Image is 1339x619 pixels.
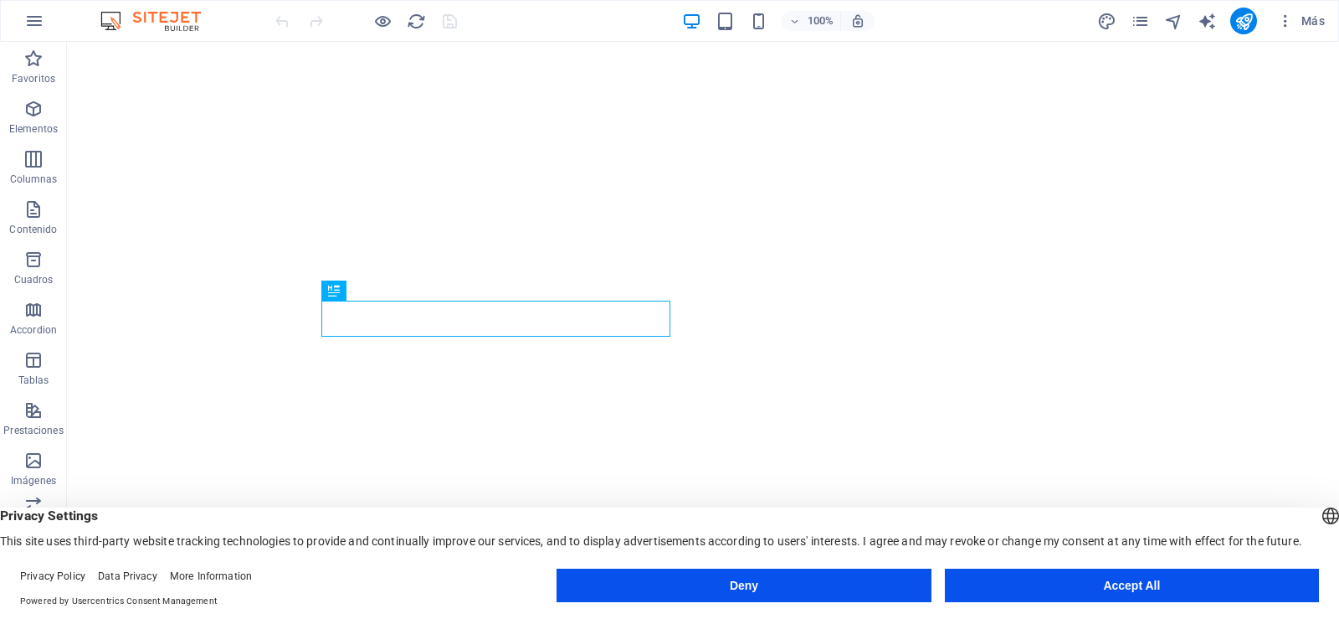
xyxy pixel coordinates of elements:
[1163,11,1183,31] button: navigator
[18,374,49,387] p: Tablas
[3,424,63,437] p: Prestaciones
[1198,12,1217,31] i: AI Writer
[407,12,426,31] i: Volver a cargar página
[1164,12,1183,31] i: Navegador
[807,11,834,31] h6: 100%
[96,11,222,31] img: Editor Logo
[406,11,426,31] button: reload
[850,13,865,28] i: Al redimensionar, ajustar el nivel de zoom automáticamente para ajustarse al dispositivo elegido.
[9,223,57,236] p: Contenido
[14,273,54,286] p: Cuadros
[10,323,57,337] p: Accordion
[1230,8,1257,34] button: publish
[1097,12,1116,31] i: Diseño (Ctrl+Alt+Y)
[11,474,56,487] p: Imágenes
[1270,8,1331,34] button: Más
[9,122,58,136] p: Elementos
[372,11,392,31] button: Haz clic para salir del modo de previsualización y seguir editando
[10,173,58,186] p: Columnas
[1096,11,1116,31] button: design
[1131,12,1150,31] i: Páginas (Ctrl+Alt+S)
[12,72,55,85] p: Favoritos
[1234,12,1254,31] i: Publicar
[1197,11,1217,31] button: text_generator
[1130,11,1150,31] button: pages
[1277,13,1325,29] span: Más
[782,11,841,31] button: 100%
